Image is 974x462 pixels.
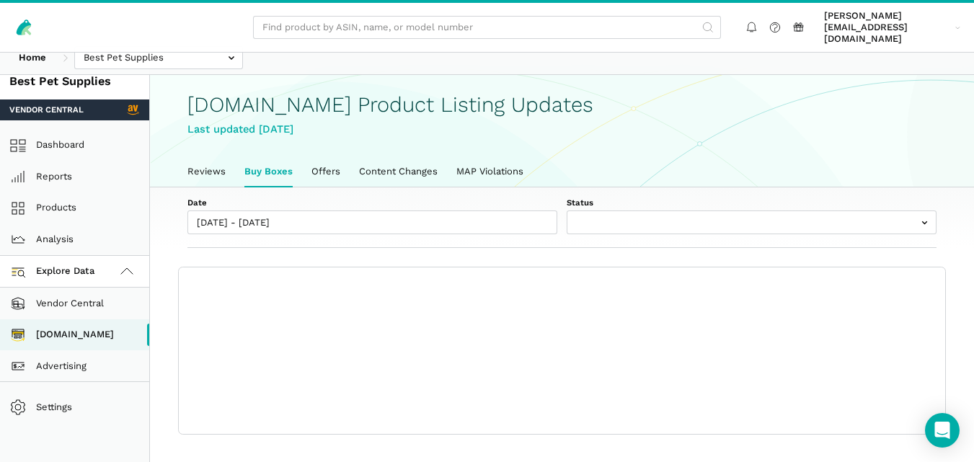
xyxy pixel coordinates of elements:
[235,156,302,187] a: Buy Boxes
[9,104,84,115] span: Vendor Central
[187,93,937,117] h1: [DOMAIN_NAME] Product Listing Updates
[74,46,243,70] input: Best Pet Supplies
[178,156,235,187] a: Reviews
[9,74,140,90] div: Best Pet Supplies
[253,16,721,40] input: Find product by ASIN, name, or model number
[824,10,950,45] span: [PERSON_NAME][EMAIL_ADDRESS][DOMAIN_NAME]
[14,263,95,280] span: Explore Data
[447,156,533,187] a: MAP Violations
[187,197,557,208] label: Date
[820,8,965,48] a: [PERSON_NAME][EMAIL_ADDRESS][DOMAIN_NAME]
[302,156,350,187] a: Offers
[925,413,960,448] div: Open Intercom Messenger
[567,197,937,208] label: Status
[187,121,937,138] div: Last updated [DATE]
[350,156,447,187] a: Content Changes
[9,46,56,70] a: Home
